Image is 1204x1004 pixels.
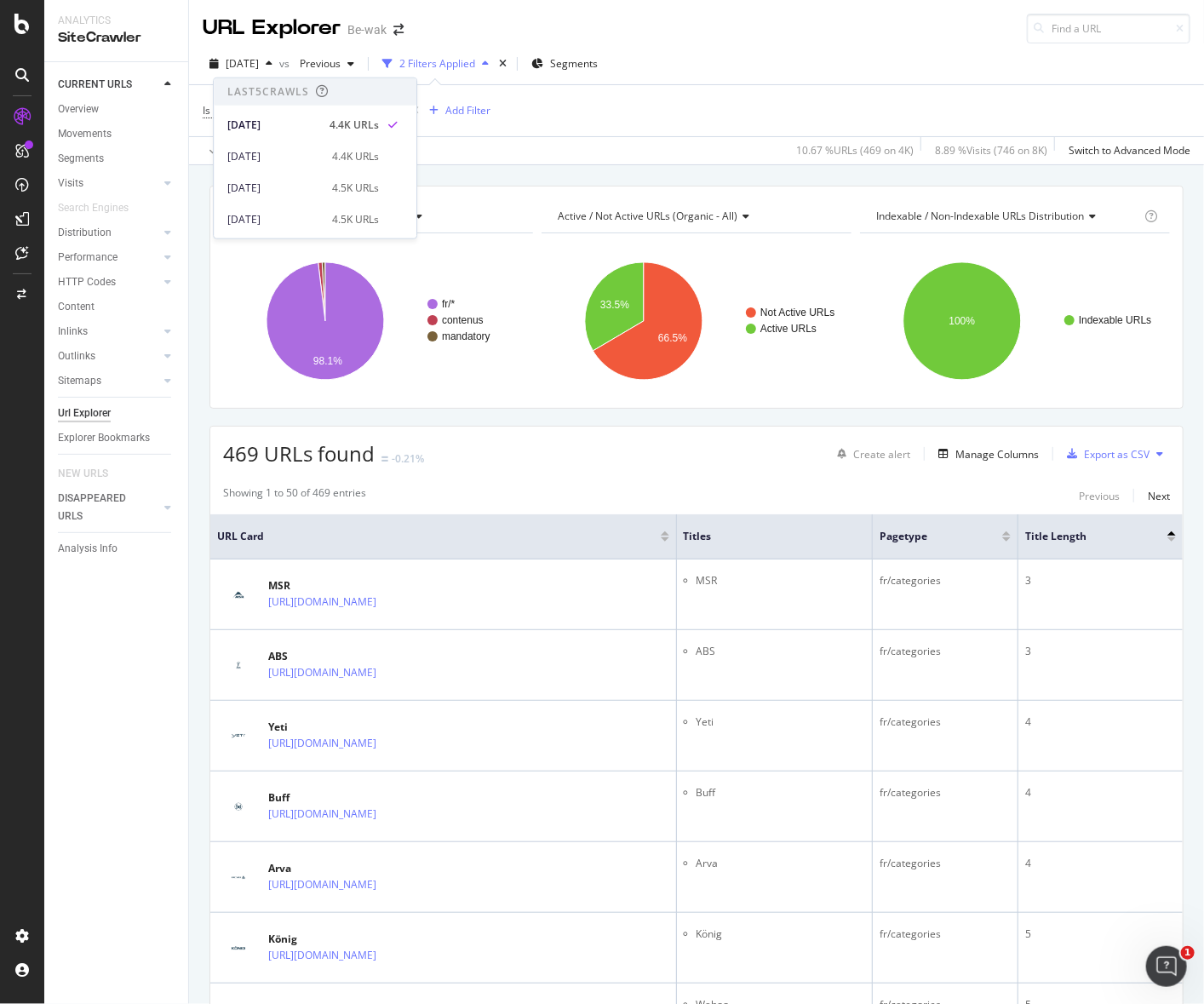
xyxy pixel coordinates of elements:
div: Outlinks [58,347,95,365]
text: 33.5% [600,299,629,311]
div: 3 [1025,644,1176,659]
img: Equal [381,456,388,462]
a: [URL][DOMAIN_NAME] [268,594,376,611]
span: 2025 Sep. 9th [226,56,259,71]
div: 3 [1025,573,1176,588]
text: mandatory [442,330,490,342]
div: Be-wak [347,21,387,38]
button: Previous [1079,485,1120,506]
button: Create alert [830,440,910,468]
a: [URL][DOMAIN_NAME] [268,664,376,681]
div: Movements [58,125,112,143]
svg: A chart. [223,247,533,395]
div: URL Explorer [203,14,341,43]
div: Create alert [853,447,910,462]
div: [DATE] [227,180,322,195]
text: Indexable URLs [1079,314,1151,326]
div: ABS [268,649,432,664]
div: Export as CSV [1084,447,1150,462]
li: Yeti [697,714,866,730]
a: [URL][DOMAIN_NAME] [268,806,376,823]
div: 4.5K URLs [332,211,379,227]
span: URL Card [217,529,656,544]
div: König [268,932,432,947]
div: DISAPPEARED URLS [58,490,144,525]
button: Apply [203,137,252,164]
input: Find a URL [1027,14,1190,43]
div: 4 [1025,856,1176,871]
div: Sitemaps [58,372,101,390]
button: Switch to Advanced Mode [1062,137,1190,164]
div: 4.4K URLs [330,117,379,132]
div: Yeti [268,720,432,735]
a: Content [58,298,176,316]
div: Segments [58,150,104,168]
a: Movements [58,125,176,143]
span: 1 [1181,946,1195,960]
a: [URL][DOMAIN_NAME] [268,735,376,752]
span: Title Length [1025,529,1142,544]
a: DISAPPEARED URLS [58,490,159,525]
div: fr/categories [880,927,1010,942]
iframe: Intercom live chat [1146,946,1187,987]
div: Last 5 Crawls [227,84,309,99]
div: Inlinks [58,323,88,341]
div: Performance [58,249,118,267]
button: 2 Filters Applied [376,50,496,77]
div: Add Filter [445,103,490,118]
div: Analysis Info [58,540,118,558]
img: main image [217,587,260,603]
span: Previous [293,56,341,71]
img: main image [217,940,260,956]
span: Indexable / Non-Indexable URLs distribution [876,209,1084,223]
div: fr/categories [880,785,1010,800]
a: HTTP Codes [58,273,159,291]
a: [URL][DOMAIN_NAME] [268,947,376,964]
li: König [697,927,866,942]
li: Arva [697,856,866,871]
div: [DATE] [227,211,322,227]
div: MSR [268,578,432,594]
div: 4 [1025,714,1176,730]
li: Buff [697,785,866,800]
span: 469 URLs found [223,439,375,468]
a: Explorer Bookmarks [58,429,176,447]
a: Outlinks [58,347,159,365]
svg: A chart. [860,247,1170,395]
span: Titles [684,529,840,544]
text: 66.5% [658,332,687,344]
div: Analytics [58,14,175,28]
h4: Indexable / Non-Indexable URLs Distribution [873,203,1141,230]
div: [DATE] [227,117,319,132]
span: pagetype [880,529,976,544]
div: Next [1148,489,1170,503]
span: Segments [550,56,598,71]
div: Content [58,298,95,316]
div: 4.4K URLs [332,148,379,164]
svg: A chart. [542,247,851,395]
button: Previous [293,50,361,77]
button: Add Filter [422,100,490,121]
a: Url Explorer [58,404,176,422]
div: fr/categories [880,644,1010,659]
div: Switch to Advanced Mode [1069,143,1190,158]
button: Export as CSV [1060,440,1150,468]
a: Search Engines [58,199,146,217]
span: Active / Not Active URLs (organic - all) [558,209,737,223]
img: main image [217,728,260,744]
img: main image [217,799,260,815]
li: MSR [697,573,866,588]
div: 5 [1025,927,1176,942]
div: SiteCrawler [58,28,175,48]
text: contenus [442,314,484,326]
button: [DATE] [203,50,279,77]
a: NEW URLS [58,465,125,483]
div: Visits [58,175,83,192]
text: Not Active URLs [760,307,834,318]
div: Search Engines [58,199,129,217]
div: Previous [1079,489,1120,503]
li: ABS [697,644,866,659]
a: Visits [58,175,159,192]
text: 98.1% [313,356,342,368]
